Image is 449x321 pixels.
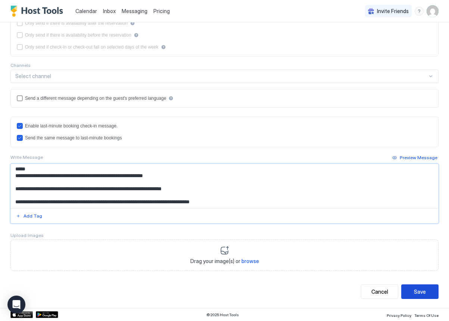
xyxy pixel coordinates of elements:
div: Add Tag [24,213,42,219]
span: Messaging [122,8,147,14]
div: afterReservation [17,20,432,26]
div: Only send if there is availability after the reservation [25,21,128,26]
div: User profile [427,5,439,17]
span: Terms Of Use [414,313,439,318]
span: Invite Friends [377,8,409,15]
button: Save [401,284,439,299]
a: Inbox [103,7,116,15]
span: Channels [10,62,31,68]
div: Send the same message to last-minute bookings [25,135,122,141]
div: Cancel [371,288,388,296]
button: Cancel [361,284,398,299]
div: Save [414,288,426,296]
span: Inbox [103,8,116,14]
span: Drag your image(s) or [190,258,259,265]
button: Preview Message [391,153,439,162]
span: Pricing [153,8,170,15]
a: Terms Of Use [414,311,439,319]
div: lastMinuteMessageEnabled [17,123,432,129]
div: Enable last-minute booking check-in message. [25,123,118,129]
div: isLimited [17,44,432,50]
span: Write Message [10,154,43,160]
div: beforeReservation [17,32,432,38]
div: Select channel [15,73,427,80]
div: Only send if check-in or check-out fall on selected days of the week [25,44,159,50]
div: Send a different message depending on the guest's preferred language [25,96,166,101]
span: Upload Images [10,232,44,238]
span: Calendar [75,8,97,14]
div: Only send if there is availability before the reservation [25,33,131,38]
div: menu [415,7,424,16]
textarea: Input Field [11,164,438,208]
a: App Store [10,311,33,318]
a: Privacy Policy [387,311,411,319]
span: browse [241,258,259,264]
div: Open Intercom Messenger [7,296,25,314]
a: Google Play Store [36,311,58,318]
a: Messaging [122,7,147,15]
div: languagesEnabled [17,95,432,101]
div: lastMinuteMessageIsTheSame [17,135,432,141]
span: Privacy Policy [387,313,411,318]
a: Calendar [75,7,97,15]
a: Host Tools Logo [10,6,66,17]
span: © 2025 Host Tools [206,312,239,317]
button: Add Tag [15,212,43,220]
div: Preview Message [400,154,437,161]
